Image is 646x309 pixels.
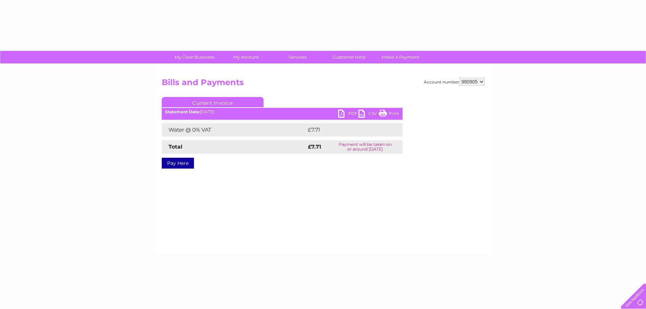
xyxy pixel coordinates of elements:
[162,97,263,107] a: Current Invoice
[373,51,429,63] a: Make A Payment
[270,51,326,63] a: Services
[162,123,306,137] td: Water @ 0% VAT
[321,51,377,63] a: Customer Help
[338,110,358,119] a: PDF
[165,109,200,114] b: Statement Date:
[306,123,385,137] td: £7.71
[379,110,399,119] a: Print
[162,110,403,114] div: [DATE]
[162,158,194,169] a: Pay Here
[167,51,222,63] a: My Clear Business
[358,110,379,119] a: CSV
[218,51,274,63] a: My Account
[162,78,485,91] h2: Bills and Payments
[308,143,321,150] strong: £7.71
[424,78,485,86] div: Account number
[169,143,182,150] strong: Total
[328,140,402,154] td: Payment will be taken on or around [DATE]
